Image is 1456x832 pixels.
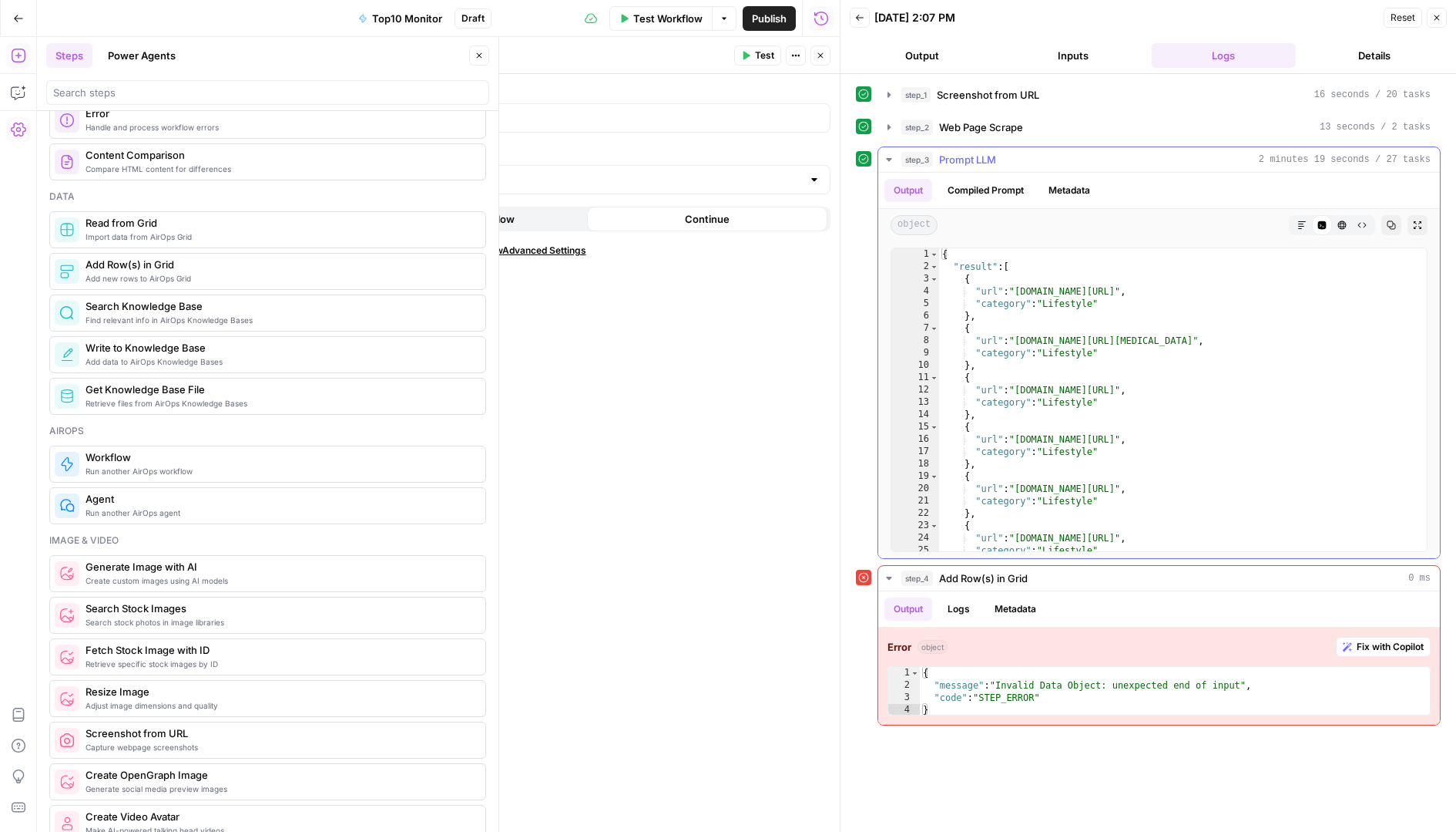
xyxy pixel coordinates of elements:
[86,699,473,712] span: Adjust image dimensions and quality
[891,446,939,458] div: 17
[46,43,92,68] button: Steps
[1302,43,1447,68] button: Details
[891,248,939,261] div: 1
[49,190,486,204] div: Data
[887,639,911,655] strong: Error
[86,684,473,699] span: Resize Image
[937,87,1039,103] span: Screenshot from URL
[86,340,473,355] span: Write to Knowledge Base
[86,658,473,670] span: Retrieve specific stock images by ID
[86,809,473,824] span: Create Video Avatar
[911,667,919,679] span: Toggle code folding, rows 1 through 4
[86,559,473,574] span: Generate Image with AI
[99,43,185,68] button: Power Agents
[878,591,1440,725] div: 0 ms
[755,49,774,62] span: Test
[930,520,938,532] span: Toggle code folding, rows 23 through 26
[86,450,473,465] span: Workflow
[86,491,473,507] span: Agent
[939,152,996,167] span: Prompt LLM
[888,667,920,679] div: 1
[891,261,939,273] div: 2
[86,601,473,616] span: Search Stock Images
[938,179,1033,202] button: Compiled Prompt
[86,298,473,314] span: Search Knowledge Base
[939,120,1023,135] span: Web Page Scrape
[633,11,703,26] span: Test Workflow
[985,598,1045,621] button: Metadata
[59,816,75,831] img: rmejigl5z5mwnxpjlfq225817r45
[86,106,473,121] span: Error
[743,6,796,31] button: Publish
[478,244,586,258] span: Show Advanced Settings
[878,147,1440,172] button: 2 minutes 19 seconds / 27 tasks
[930,273,938,285] span: Toggle code folding, rows 3 through 6
[86,507,473,519] span: Run another AirOps agent
[891,310,939,322] div: 6
[1391,11,1415,25] span: Reset
[233,83,830,99] label: URL
[1039,179,1099,202] button: Metadata
[1336,637,1431,657] button: Fix with Copilot
[372,11,442,26] span: Top10 Monitor
[59,154,75,170] img: vrinnnclop0vshvmafd7ip1g7ohf
[86,272,473,285] span: Add new rows to AirOps Grid
[461,12,485,25] span: Draft
[86,783,473,795] span: Generate social media preview images
[891,322,939,335] div: 7
[86,382,473,397] span: Get Knowledge Base File
[891,359,939,372] div: 10
[901,87,931,103] span: step_1
[86,314,473,326] span: Find relevant info in AirOps Knowledge Bases
[734,45,781,66] button: Test
[891,532,939,544] div: 24
[86,574,473,587] span: Create custom images using AI models
[59,774,75,790] img: pyizt6wx4h99f5rkgufsmugliyey
[891,544,939,557] div: 25
[53,85,482,100] input: Search steps
[86,767,473,783] span: Create OpenGraph Image
[891,520,939,532] div: 23
[901,120,933,135] span: step_2
[891,433,939,446] div: 16
[86,642,473,658] span: Fetch Stock Image with ID
[891,396,939,409] div: 13
[49,424,486,438] div: Airops
[685,211,730,227] span: Continue
[891,298,939,310] div: 5
[86,215,473,231] span: Read from Grid
[86,121,473,133] span: Handle and process workflow errors
[86,163,473,175] span: Compare HTML content for differences
[891,409,939,421] div: 14
[891,483,939,495] div: 20
[891,507,939,520] div: 22
[86,355,473,368] span: Add data to AirOps Knowledge Bases
[891,273,939,285] div: 3
[752,11,787,26] span: Publish
[891,347,939,359] div: 9
[1314,88,1431,102] span: 16 seconds / 20 tasks
[1259,153,1431,167] span: 2 minutes 19 seconds / 27 tasks
[1001,43,1146,68] button: Inputs
[930,248,938,261] span: Toggle code folding, rows 1 through 1116
[884,598,932,621] button: Output
[891,215,938,235] span: object
[1152,43,1297,68] button: Logs
[86,231,473,243] span: Import data from AirOps Grid
[349,6,451,31] button: Top10 Monitor
[86,741,473,753] span: Capture webpage screenshots
[891,495,939,507] div: 21
[609,6,712,31] button: Test Workflow
[1357,640,1424,654] span: Fix with Copilot
[930,470,938,483] span: Toggle code folding, rows 19 through 22
[1320,120,1431,134] span: 13 seconds / 2 tasks
[930,421,938,433] span: Toggle code folding, rows 15 through 18
[86,147,473,163] span: Content Comparison
[884,179,932,202] button: Output
[49,534,486,547] div: Image & video
[930,322,938,335] span: Toggle code folding, rows 7 through 10
[918,640,948,654] span: object
[891,421,939,433] div: 15
[891,470,939,483] div: 19
[930,261,938,273] span: Toggle code folding, rows 2 through 1115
